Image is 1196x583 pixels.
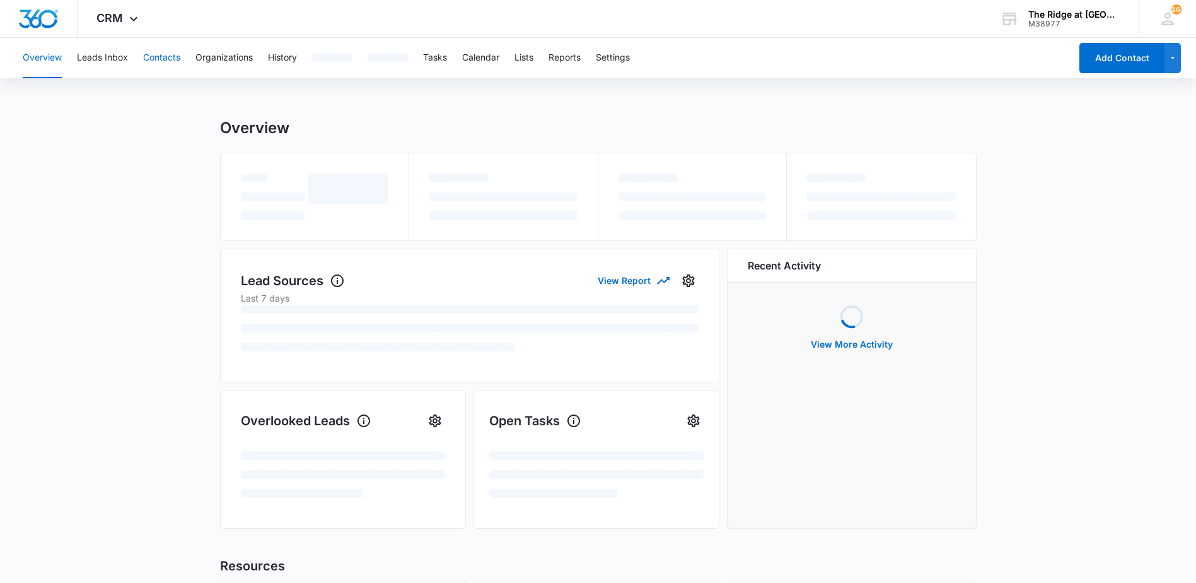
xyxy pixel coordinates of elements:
[462,38,499,78] button: Calendar
[241,291,699,305] p: Last 7 days
[683,411,704,431] button: Settings
[220,556,977,575] h2: Resources
[241,411,371,430] h1: Overlooked Leads
[220,119,289,138] h1: Overview
[596,38,630,78] button: Settings
[598,269,668,291] button: View Report
[425,411,445,431] button: Settings
[1028,9,1120,20] div: account name
[1171,4,1181,15] div: notifications count
[241,271,345,290] h1: Lead Sources
[678,271,699,291] button: Settings
[143,38,180,78] button: Contacts
[77,38,128,78] button: Leads Inbox
[96,11,123,25] span: CRM
[798,329,905,360] button: View More Activity
[23,38,62,78] button: Overview
[514,38,533,78] button: Lists
[423,38,447,78] button: Tasks
[489,411,581,430] h1: Open Tasks
[748,258,821,273] h6: Recent Activity
[195,38,253,78] button: Organizations
[268,38,297,78] button: History
[1028,20,1120,28] div: account id
[1079,43,1164,73] button: Add Contact
[549,38,581,78] button: Reports
[1171,4,1181,15] span: 163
